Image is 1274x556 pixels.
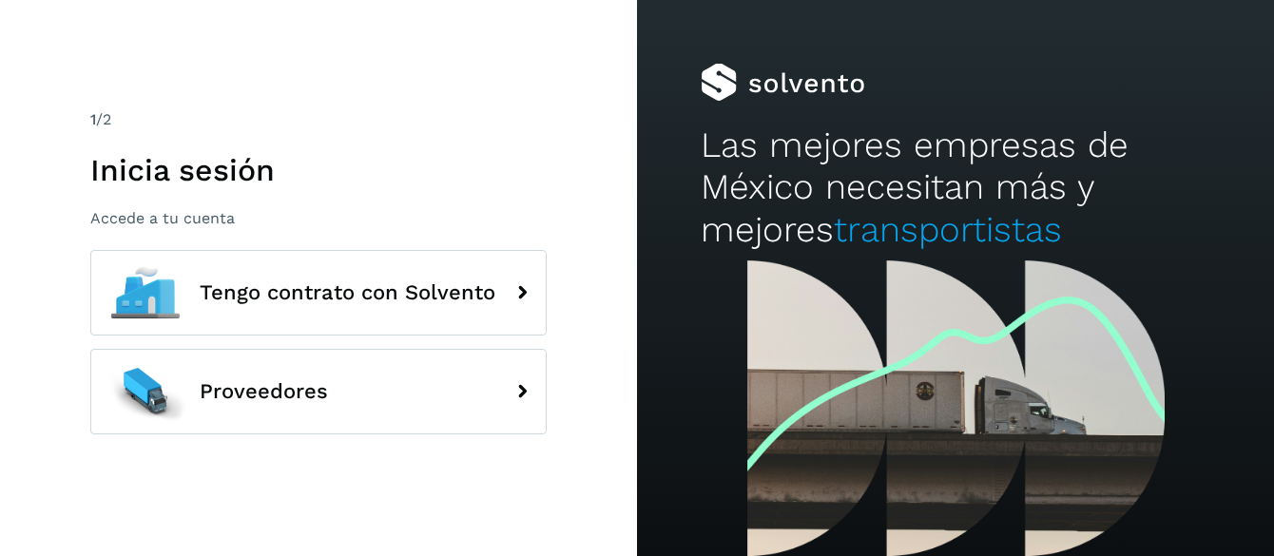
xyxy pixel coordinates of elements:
button: Proveedores [90,349,547,434]
span: transportistas [834,209,1062,250]
div: /2 [90,108,547,131]
span: Proveedores [200,380,328,403]
h2: Las mejores empresas de México necesitan más y mejores [701,125,1210,251]
p: Accede a tu cuenta [90,209,547,227]
h1: Inicia sesión [90,152,547,188]
button: Tengo contrato con Solvento [90,250,547,336]
span: Tengo contrato con Solvento [200,281,495,304]
span: 1 [90,110,96,128]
